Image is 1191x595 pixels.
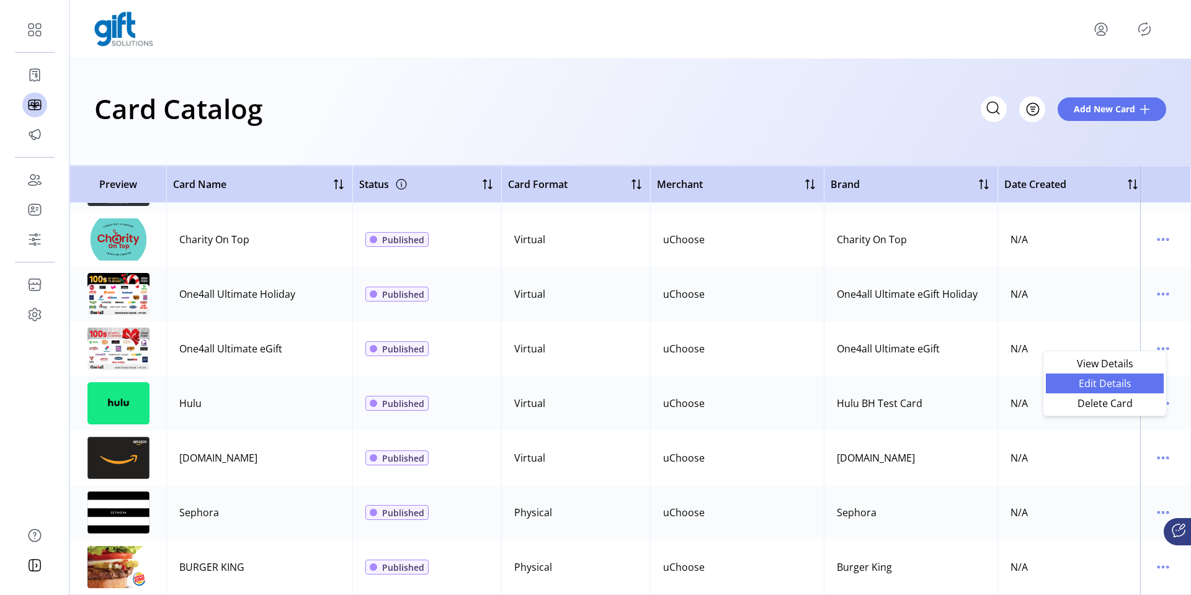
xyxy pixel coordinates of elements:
td: N/A [997,376,1146,431]
button: Add New Card [1058,97,1166,121]
li: Delete Card [1046,393,1164,413]
div: uChoose [663,232,705,247]
div: uChoose [663,341,705,356]
span: Preview [76,177,160,192]
div: One4all Ultimate Holiday [179,287,295,302]
span: Date Created [1004,177,1066,192]
div: Virtual [514,287,545,302]
td: N/A [997,540,1146,594]
span: Published [382,342,424,356]
button: menu [1153,557,1173,577]
div: Physical [514,505,552,520]
div: Burger King [837,560,892,575]
div: uChoose [663,450,705,465]
div: [DOMAIN_NAME] [179,450,257,465]
button: menu [1153,339,1173,359]
button: menu [1153,448,1173,468]
img: preview [87,491,149,534]
img: preview [87,382,149,424]
span: Edit Details [1053,378,1156,388]
div: Physical [514,560,552,575]
span: Delete Card [1053,398,1156,408]
div: Virtual [514,450,545,465]
img: preview [87,273,149,315]
button: menu [1153,284,1173,304]
img: preview [87,218,149,261]
img: preview [87,328,149,370]
div: Virtual [514,341,545,356]
div: One4all Ultimate eGift Holiday [837,287,978,302]
div: Hulu [179,396,202,411]
td: N/A [997,485,1146,540]
span: Published [382,561,424,574]
div: Sephora [837,505,877,520]
div: Hulu BH Test Card [837,396,922,411]
span: View Details [1053,359,1156,369]
span: Published [382,452,424,465]
div: One4all Ultimate eGift [179,341,282,356]
span: Card Name [173,177,226,192]
div: uChoose [663,560,705,575]
td: N/A [997,267,1146,321]
div: uChoose [663,505,705,520]
span: Brand [831,177,860,192]
button: Filter Button [1019,96,1045,122]
div: BURGER KING [179,560,244,575]
img: preview [87,437,149,479]
span: Published [382,288,424,301]
span: Card Format [508,177,568,192]
button: menu [1091,19,1111,39]
div: One4all Ultimate eGift [837,341,940,356]
img: logo [94,12,153,47]
h1: Card Catalog [94,87,262,130]
button: menu [1153,230,1173,249]
div: Charity On Top [179,232,249,247]
div: uChoose [663,396,705,411]
div: Charity On Top [837,232,907,247]
span: Merchant [657,177,703,192]
span: Add New Card [1074,102,1135,115]
div: Virtual [514,396,545,411]
img: preview [87,546,149,588]
button: Publisher Panel [1135,19,1154,39]
li: Edit Details [1046,374,1164,393]
div: Sephora [179,505,219,520]
button: menu [1153,503,1173,522]
td: N/A [997,212,1146,267]
div: Virtual [514,232,545,247]
span: Published [382,506,424,519]
div: [DOMAIN_NAME] [837,450,915,465]
td: N/A [997,431,1146,485]
div: Status [359,174,409,194]
td: N/A [997,321,1146,376]
li: View Details [1046,354,1164,374]
div: uChoose [663,287,705,302]
span: Published [382,397,424,410]
span: Published [382,233,424,246]
input: Search [981,96,1007,122]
